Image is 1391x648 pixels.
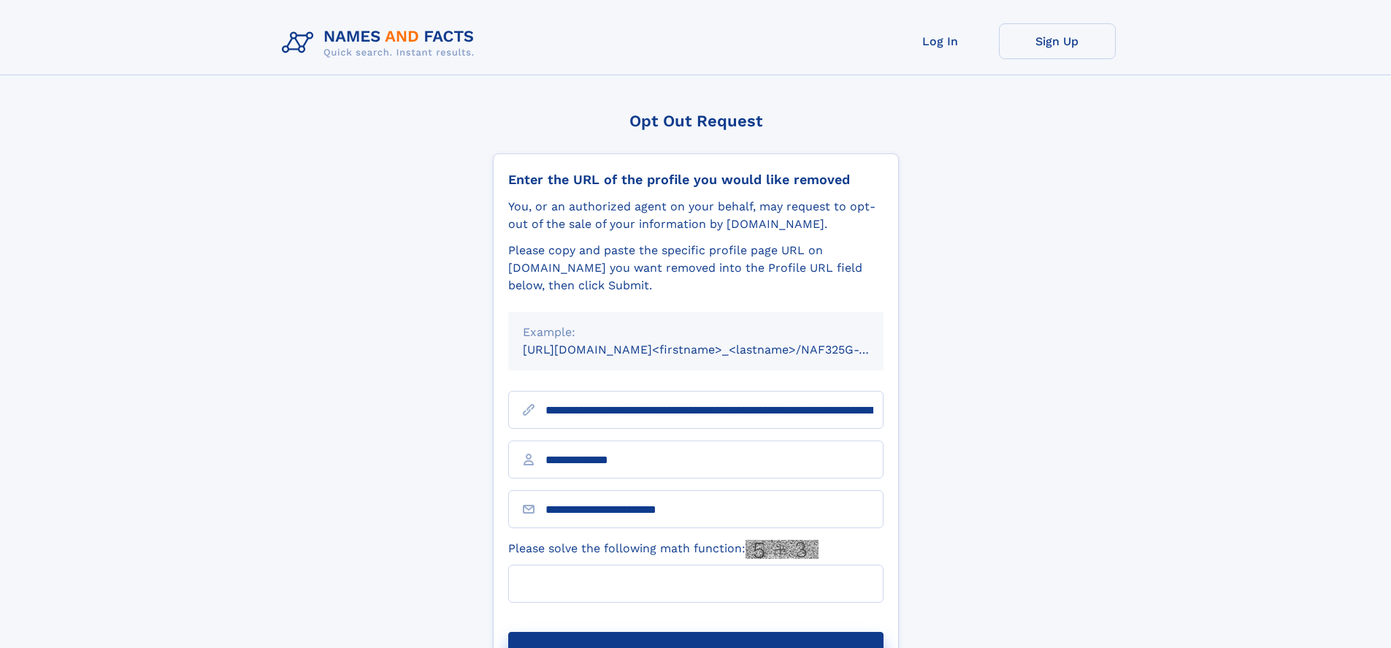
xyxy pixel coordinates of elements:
div: Opt Out Request [493,112,899,130]
div: Please copy and paste the specific profile page URL on [DOMAIN_NAME] you want removed into the Pr... [508,242,884,294]
small: [URL][DOMAIN_NAME]<firstname>_<lastname>/NAF325G-xxxxxxxx [523,343,911,357]
a: Sign Up [999,23,1116,59]
a: Log In [882,23,999,59]
label: Please solve the following math function: [508,540,819,559]
div: Enter the URL of the profile you would like removed [508,172,884,188]
div: You, or an authorized agent on your behalf, may request to opt-out of the sale of your informatio... [508,198,884,233]
div: Example: [523,324,869,341]
img: Logo Names and Facts [276,23,486,63]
